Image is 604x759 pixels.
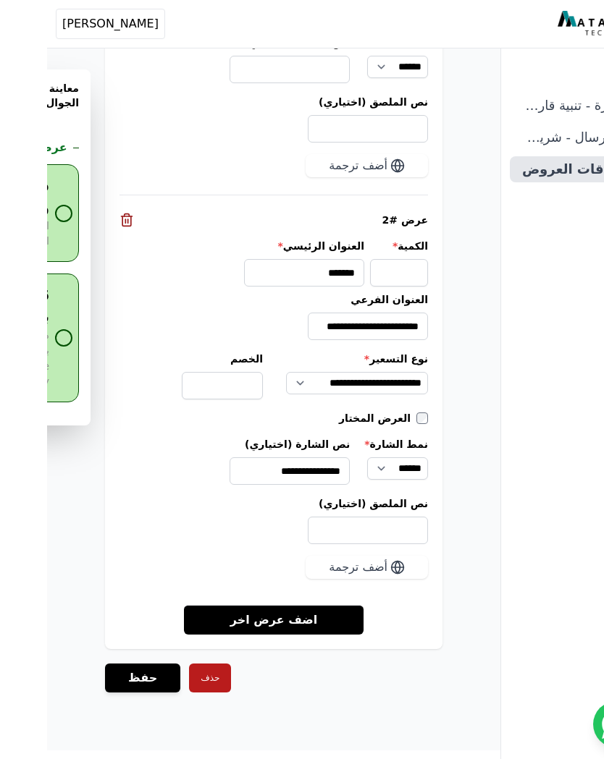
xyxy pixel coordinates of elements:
[261,292,381,307] label: العنوان الفرعي
[9,9,118,39] button: [PERSON_NAME]
[259,154,381,177] button: أضف ترجمة
[317,437,381,451] label: نمط الشارة
[469,96,571,116] span: ندرة - تنبية قارب علي النفاذ
[15,15,112,33] span: [PERSON_NAME]
[259,556,381,579] button: أضف ترجمة
[142,663,184,692] button: حذف
[323,239,381,253] label: الكمية
[282,157,340,174] span: أضف ترجمة
[197,239,317,253] label: العنوان الرئيسي
[469,127,566,148] span: مرسال - شريط دعاية
[511,11,590,37] img: MatajerTech Logo
[239,352,381,366] label: نوع التسعير
[58,663,133,692] button: حفظ
[137,605,317,635] a: اضف عرض اخر
[72,95,381,109] label: نص الملصق (اختياري)
[292,411,369,425] label: العرض المختار
[135,352,216,366] label: الخصم
[72,496,381,511] label: نص الملصق (اختياري)
[282,559,340,576] span: أضف ترجمة
[469,159,566,179] span: باقات العروض
[72,213,381,227] div: عرض #2
[183,437,303,451] label: نص الشارة (اختياري)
